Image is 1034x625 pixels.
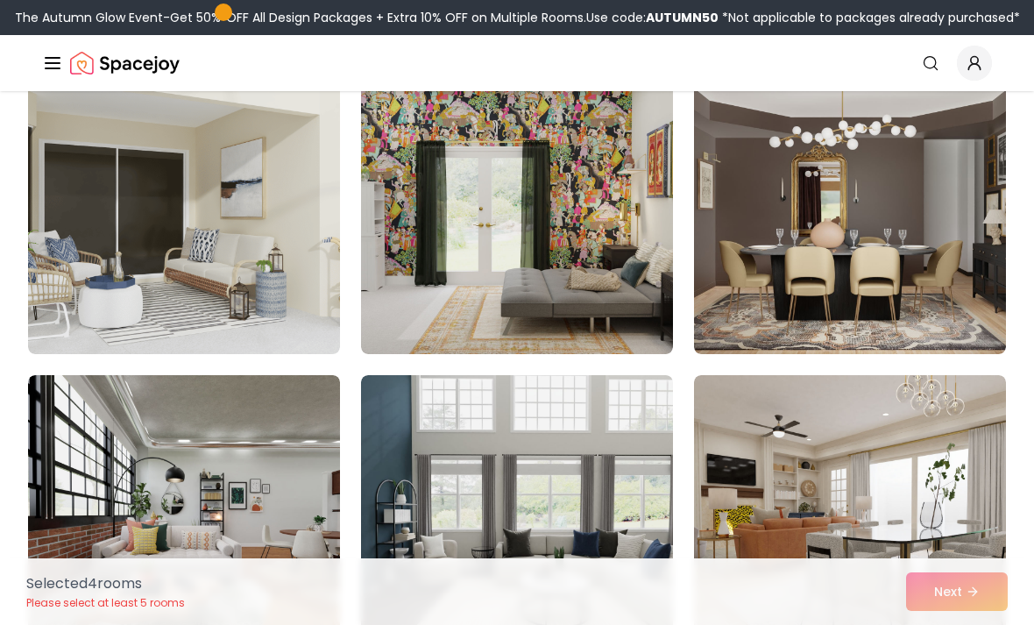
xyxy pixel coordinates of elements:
[694,74,1006,354] img: Room room-54
[719,9,1020,26] span: *Not applicable to packages already purchased*
[42,35,992,91] nav: Global
[586,9,719,26] span: Use code:
[70,46,180,81] a: Spacejoy
[646,9,719,26] b: AUTUMN50
[28,74,340,354] img: Room room-52
[15,9,1020,26] div: The Autumn Glow Event-Get 50% OFF All Design Packages + Extra 10% OFF on Multiple Rooms.
[26,596,185,610] p: Please select at least 5 rooms
[361,74,673,354] img: Room room-53
[70,46,180,81] img: Spacejoy Logo
[26,573,185,594] p: Selected 4 room s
